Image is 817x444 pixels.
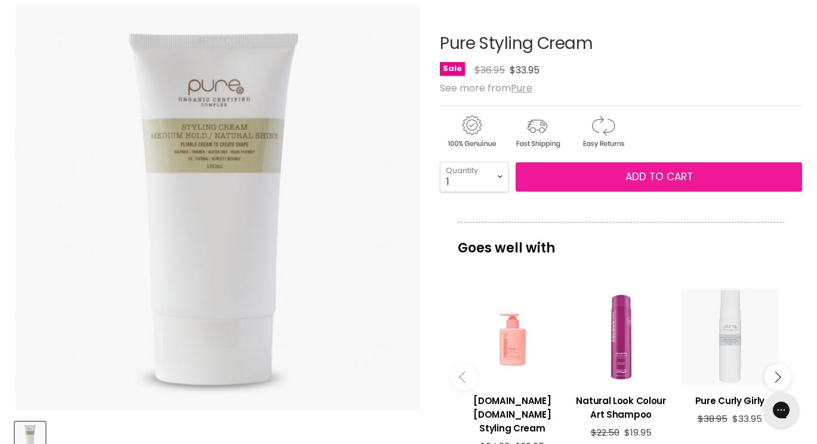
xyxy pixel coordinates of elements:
[464,385,560,441] a: View product:Design.Me Hold.Me Styling Cream
[732,412,762,425] span: $33.95
[440,113,503,150] img: genuine.gif
[464,394,560,435] h3: [DOMAIN_NAME] [DOMAIN_NAME] Styling Cream
[440,81,532,95] span: See more from
[474,63,505,77] span: $36.95
[572,394,669,421] h3: Natural Look Colour Art Shampoo
[458,222,784,261] p: Goes well with
[624,426,652,439] span: $19.95
[510,63,539,77] span: $33.95
[440,162,508,192] select: Quantity
[440,35,802,53] h1: Pure Styling Cream
[591,426,619,439] span: $22.50
[516,162,802,192] button: Add to cart
[682,394,778,408] h3: Pure Curly Girly
[505,113,569,150] img: shipping.gif
[15,5,420,410] div: Pure Styling Cream image. Click or Scroll to Zoom.
[572,385,669,427] a: View product:Natural Look Colour Art Shampoo
[698,412,727,425] span: $38.95
[571,113,634,150] img: returns.gif
[682,385,778,414] a: View product:Pure Curly Girly
[625,169,693,184] span: Add to cart
[511,81,532,95] a: Pure
[440,62,465,76] span: Sale
[757,388,805,432] iframe: Gorgias live chat messenger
